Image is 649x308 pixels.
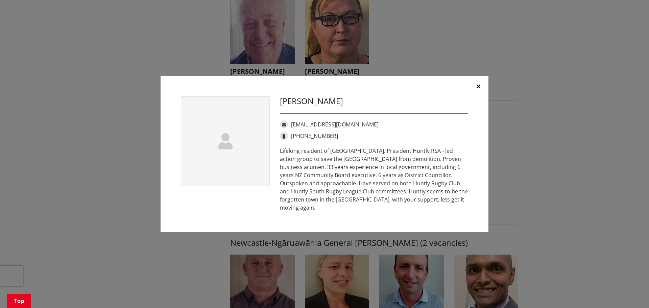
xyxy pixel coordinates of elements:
h3: [PERSON_NAME] [280,96,468,106]
div: Lifelong resident of [GEOGRAPHIC_DATA]. President Huntly RSA - led action group to save the [GEOG... [280,147,468,212]
a: [PHONE_NUMBER] [291,132,338,140]
a: Top [7,294,31,308]
iframe: Messenger Launcher [618,280,642,304]
a: [EMAIL_ADDRESS][DOMAIN_NAME] [291,121,379,128]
